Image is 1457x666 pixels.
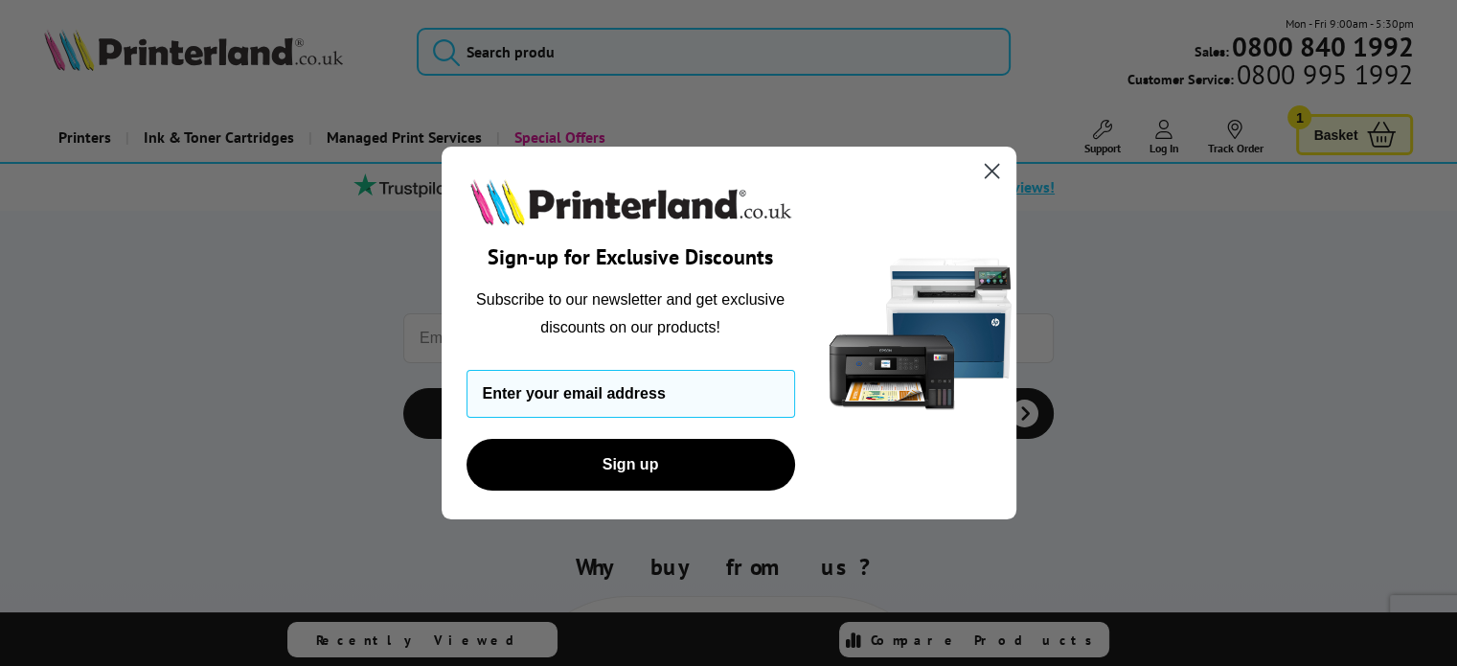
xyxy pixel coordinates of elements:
button: Sign up [467,439,795,491]
img: 5290a21f-4df8-4860-95f4-ea1e8d0e8904.png [825,147,1016,519]
span: Sign-up for Exclusive Discounts [488,243,773,270]
img: Printerland.co.uk [467,175,795,229]
span: Subscribe to our newsletter and get exclusive discounts on our products! [476,291,785,334]
input: Enter your email address [467,370,795,418]
button: Close dialog [975,154,1009,188]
